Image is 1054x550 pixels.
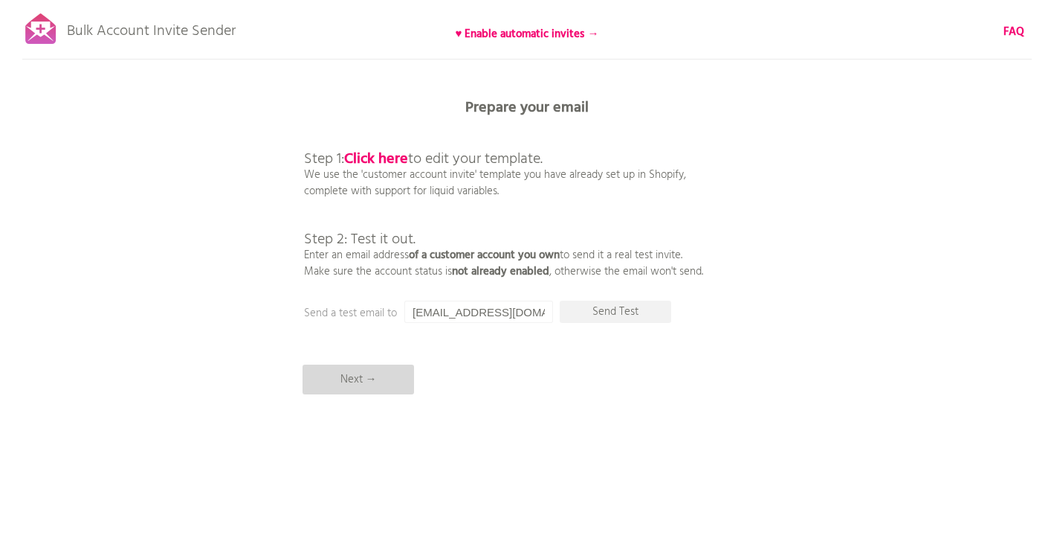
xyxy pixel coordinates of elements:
[304,228,416,252] span: Step 2: Test it out.
[344,147,408,171] a: Click here
[465,96,589,120] b: Prepare your email
[456,25,599,43] b: ♥ Enable automatic invites →
[303,365,414,394] p: Next →
[1003,24,1024,40] a: FAQ
[304,147,543,171] span: Step 1: to edit your template.
[304,305,601,322] p: Send a test email to
[409,246,560,264] b: of a customer account you own
[304,119,703,280] p: We use the 'customer account invite' template you have already set up in Shopify, complete with s...
[560,301,671,323] p: Send Test
[67,9,236,46] p: Bulk Account Invite Sender
[1003,23,1024,41] b: FAQ
[452,263,549,281] b: not already enabled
